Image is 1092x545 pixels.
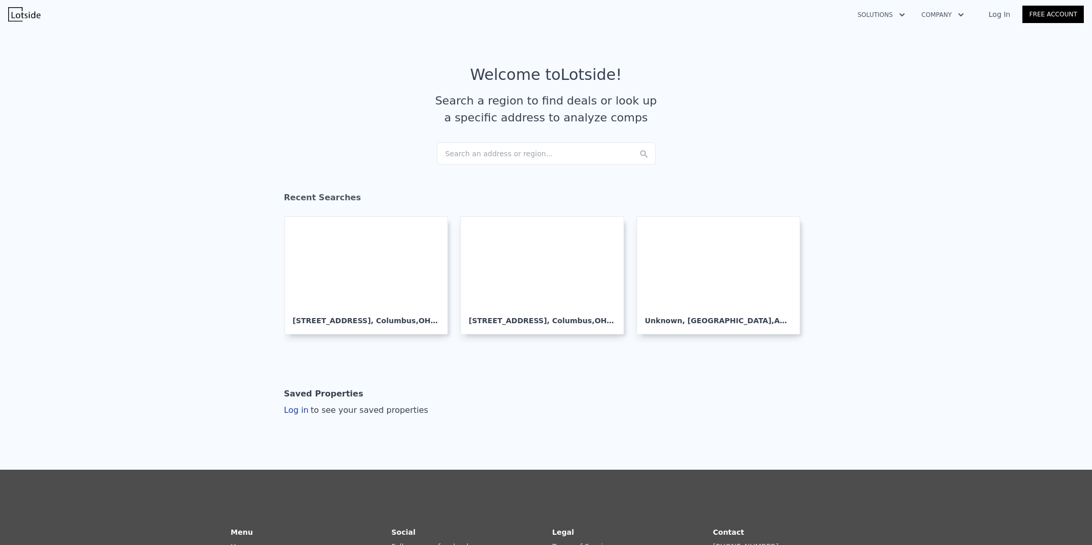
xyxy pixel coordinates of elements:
div: Search an address or region... [437,142,656,165]
span: , OH 43123 [592,317,634,325]
a: Unknown, [GEOGRAPHIC_DATA],AZ 85302 [636,216,808,334]
button: Solutions [849,6,913,24]
a: Log In [976,9,1022,19]
div: Welcome to Lotside ! [470,66,622,84]
a: [STREET_ADDRESS], Columbus,OH 43123 [460,216,632,334]
div: [STREET_ADDRESS] , Columbus [469,307,615,326]
strong: Contact [713,528,744,536]
div: Saved Properties [284,384,363,404]
span: , AZ 85302 [772,317,812,325]
a: [STREET_ADDRESS], Columbus,OH 43232 [284,216,456,334]
span: , OH 43232 [416,317,458,325]
div: Unknown , [GEOGRAPHIC_DATA] [645,307,791,326]
button: Company [913,6,972,24]
strong: Menu [231,528,253,536]
div: [STREET_ADDRESS] , Columbus [293,307,439,326]
img: Lotside [8,7,40,22]
strong: Legal [552,528,574,536]
span: to see your saved properties [309,405,429,415]
div: Search a region to find deals or look up a specific address to analyze comps [432,92,661,126]
div: Log in [284,404,429,416]
a: Free Account [1022,6,1084,23]
strong: Social [392,528,416,536]
div: Recent Searches [284,183,808,216]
